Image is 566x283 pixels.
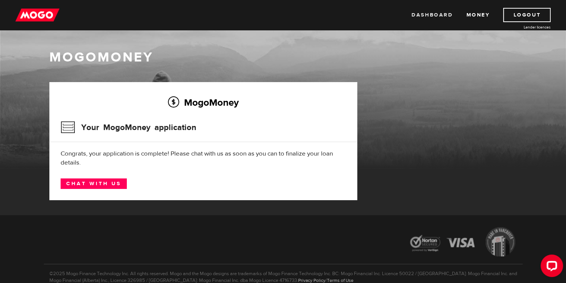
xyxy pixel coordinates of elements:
a: Logout [503,8,551,22]
h3: Your MogoMoney application [61,118,196,137]
h1: MogoMoney [49,49,517,65]
h2: MogoMoney [61,94,346,110]
a: Dashboard [412,8,453,22]
div: Congrats, your application is complete! Please chat with us as soon as you can to finalize your l... [61,149,346,167]
iframe: LiveChat chat widget [535,252,566,283]
img: legal-icons-92a2ffecb4d32d839781d1b4e4802d7b.png [403,222,523,264]
a: Chat with us [61,178,127,189]
a: Money [466,8,490,22]
img: mogo_logo-11ee424be714fa7cbb0f0f49df9e16ec.png [15,8,59,22]
a: Lender licences [495,24,551,30]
